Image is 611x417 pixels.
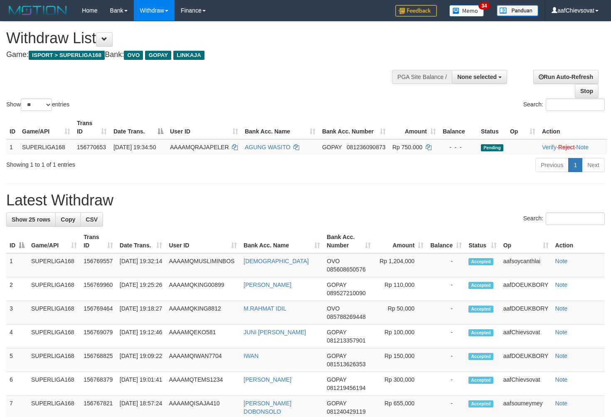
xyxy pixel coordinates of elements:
a: Reject [558,144,575,151]
td: 1 [6,139,19,155]
th: User ID: activate to sort column ascending [167,116,241,139]
td: AAAAMQMUSLIMINBOS [165,253,240,277]
a: Note [555,305,568,312]
a: Note [555,353,568,359]
span: Copy 081513626353 to clipboard [327,361,365,368]
td: SUPERLIGA168 [28,372,80,396]
th: Op: activate to sort column ascending [507,116,539,139]
td: [DATE] 19:18:27 [116,301,166,325]
td: 3 [6,301,28,325]
td: 5 [6,348,28,372]
button: None selected [452,70,507,84]
a: Verify [542,144,557,151]
td: Rp 300,000 [374,372,427,396]
span: OVO [327,305,340,312]
span: Copy 089527210090 to clipboard [327,290,365,296]
a: Note [555,258,568,264]
a: Previous [535,158,569,172]
td: - [427,348,465,372]
td: aafChievsovat [500,325,552,348]
span: None selected [457,74,497,80]
td: 6 [6,372,28,396]
a: Copy [55,212,81,227]
td: [DATE] 19:09:22 [116,348,166,372]
span: ISPORT > SUPERLIGA168 [29,51,105,60]
td: 156769079 [80,325,116,348]
input: Search: [546,212,605,225]
a: [DEMOGRAPHIC_DATA] [244,258,309,264]
span: Copy 081219456194 to clipboard [327,385,365,391]
span: GOPAY [322,144,342,151]
th: Action [552,229,605,253]
th: Bank Acc. Name: activate to sort column ascending [241,116,319,139]
span: Copy 085788269448 to clipboard [327,313,365,320]
span: Accepted [468,258,493,265]
span: Accepted [468,353,493,360]
span: GOPAY [145,51,171,60]
td: Rp 100,000 [374,325,427,348]
span: GOPAY [327,329,346,336]
th: Date Trans.: activate to sort column ascending [116,229,166,253]
span: Copy 081236090873 to clipboard [347,144,385,151]
th: ID: activate to sort column descending [6,229,28,253]
h1: Withdraw List [6,30,399,47]
a: AGUNG WASITO [245,144,291,151]
th: Bank Acc. Number: activate to sort column ascending [319,116,389,139]
td: SUPERLIGA168 [28,348,80,372]
a: [PERSON_NAME] [244,376,291,383]
span: CSV [86,216,98,223]
a: CSV [80,212,103,227]
th: Date Trans.: activate to sort column descending [110,116,167,139]
span: OVO [327,258,340,264]
th: Balance: activate to sort column ascending [427,229,465,253]
span: Show 25 rows [12,216,50,223]
h4: Game: Bank: [6,51,399,59]
th: User ID: activate to sort column ascending [165,229,240,253]
img: MOTION_logo.png [6,4,69,17]
td: aafDOEUKBORY [500,301,552,325]
td: Rp 150,000 [374,348,427,372]
td: AAAAMQTEMS1234 [165,372,240,396]
td: Rp 1,204,000 [374,253,427,277]
a: Show 25 rows [6,212,56,227]
span: LINKAJA [173,51,204,60]
th: Bank Acc. Name: activate to sort column ascending [240,229,323,253]
th: ID [6,116,19,139]
td: SUPERLIGA168 [28,277,80,301]
span: GOPAY [327,353,346,359]
label: Search: [523,99,605,111]
span: Accepted [468,400,493,407]
a: IWAN [244,353,259,359]
td: [DATE] 19:12:46 [116,325,166,348]
td: - [427,325,465,348]
span: Accepted [468,377,493,384]
td: aafDOEUKBORY [500,348,552,372]
td: AAAAMQEKO581 [165,325,240,348]
img: Button%20Memo.svg [449,5,484,17]
td: SUPERLIGA168 [19,139,74,155]
span: GOPAY [327,400,346,407]
a: Note [555,329,568,336]
a: [PERSON_NAME] DOBONSOLO [244,400,291,415]
th: Amount: activate to sort column ascending [374,229,427,253]
td: Rp 50,000 [374,301,427,325]
td: 156769960 [80,277,116,301]
span: Pending [481,144,503,151]
td: 1 [6,253,28,277]
td: [DATE] 19:25:26 [116,277,166,301]
input: Search: [546,99,605,111]
span: GOPAY [327,376,346,383]
a: Stop [575,84,599,98]
td: [DATE] 19:01:41 [116,372,166,396]
th: Trans ID: activate to sort column ascending [80,229,116,253]
td: Rp 110,000 [374,277,427,301]
a: JUNI [PERSON_NAME] [244,329,306,336]
h1: Latest Withdraw [6,192,605,209]
td: AAAAMQIWAN7704 [165,348,240,372]
div: Showing 1 to 1 of 1 entries [6,157,249,169]
td: aafDOEUKBORY [500,277,552,301]
td: aafsoycanthlai [500,253,552,277]
td: 2 [6,277,28,301]
a: Run Auto-Refresh [533,70,599,84]
span: [DATE] 19:34:50 [113,144,156,151]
